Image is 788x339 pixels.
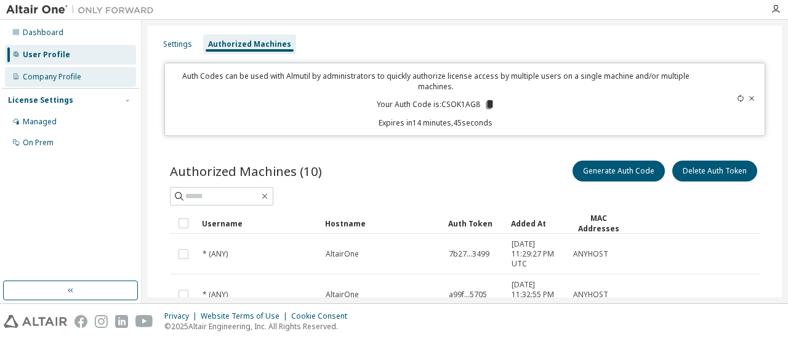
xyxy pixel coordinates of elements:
span: a99f...5705 [449,290,487,300]
span: * (ANY) [203,249,228,259]
span: ANYHOST [573,249,608,259]
div: Username [202,213,315,233]
img: altair_logo.svg [4,315,67,328]
div: User Profile [23,50,70,60]
div: License Settings [8,95,73,105]
div: Cookie Consent [291,311,355,321]
div: Website Terms of Use [201,311,291,321]
p: © 2025 Altair Engineering, Inc. All Rights Reserved. [164,321,355,332]
div: Added At [511,213,563,233]
span: [DATE] 11:32:55 PM UTC [512,280,562,309]
img: youtube.svg [135,315,153,328]
img: facebook.svg [74,315,87,328]
div: Company Profile [23,72,81,82]
div: MAC Addresses [573,213,624,234]
div: On Prem [23,138,54,148]
div: Settings [163,39,192,49]
div: Managed [23,117,57,127]
button: Delete Auth Token [672,161,757,181]
p: Expires in 14 minutes, 45 seconds [172,118,699,128]
span: Authorized Machines (10) [170,162,322,180]
div: Authorized Machines [208,39,291,49]
span: AltairOne [326,290,359,300]
div: Privacy [164,311,201,321]
span: AltairOne [326,249,359,259]
span: [DATE] 11:29:27 PM UTC [512,239,562,269]
p: Auth Codes can be used with Almutil by administrators to quickly authorize license access by mult... [172,71,699,92]
div: Auth Token [448,213,501,233]
span: 7b27...3499 [449,249,489,259]
span: ANYHOST [573,290,608,300]
span: * (ANY) [203,290,228,300]
img: Altair One [6,4,160,16]
div: Hostname [325,213,438,233]
img: instagram.svg [95,315,108,328]
p: Your Auth Code is: CSOK1AG8 [377,99,495,110]
img: linkedin.svg [115,315,128,328]
div: Dashboard [23,28,63,38]
button: Generate Auth Code [573,161,665,181]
